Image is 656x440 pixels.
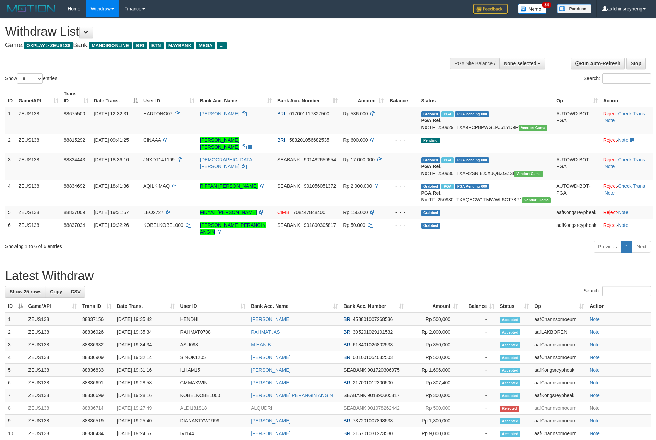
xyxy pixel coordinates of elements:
[178,300,248,313] th: User ID: activate to sort column ascending
[406,326,461,338] td: Rp 2,000,000
[178,313,248,326] td: HENDHI
[16,206,61,219] td: ZEUS138
[200,210,257,215] a: FIDYAT [PERSON_NAME]
[178,389,248,402] td: KOBELKOBEL000
[353,418,393,424] span: Copy 737201007898533 to clipboard
[114,313,178,326] td: [DATE] 19:35:42
[406,427,461,440] td: Rp 9,000,000
[461,351,497,364] td: -
[603,222,617,228] a: Reject
[94,183,129,189] span: [DATE] 18:41:36
[590,418,600,424] a: Note
[618,222,628,228] a: Note
[178,351,248,364] td: SINOK1205
[343,111,368,116] span: Rp 536.000
[141,88,197,107] th: User ID: activate to sort column ascending
[178,427,248,440] td: IVI144
[455,157,489,163] span: PGA Pending
[94,157,129,162] span: [DATE] 18:36:16
[94,210,129,215] span: [DATE] 19:31:57
[421,223,440,229] span: Grabbed
[5,415,26,427] td: 9
[64,137,85,143] span: 88815292
[5,326,26,338] td: 2
[557,4,591,13] img: panduan.png
[590,329,600,335] a: Note
[277,183,300,189] span: SEABANK
[5,240,268,250] div: Showing 1 to 6 of 6 entries
[600,153,653,180] td: · ·
[367,367,399,373] span: Copy 901720306975 to clipboard
[16,88,61,107] th: Game/API: activate to sort column ascending
[461,300,497,313] th: Balance: activate to sort column ascending
[80,326,114,338] td: 88836926
[5,206,16,219] td: 5
[500,380,520,386] span: Accepted
[304,222,336,228] span: Copy 901890305817 to clipboard
[24,42,73,49] span: OXPLAY > ZEUS138
[500,317,520,323] span: Accepted
[590,342,600,347] a: Note
[277,222,300,228] span: SEABANK
[26,415,80,427] td: ZEUS138
[178,415,248,427] td: DIANASTYW1999
[618,210,628,215] a: Note
[143,111,172,116] span: HARTONO07
[343,183,372,189] span: Rp 2.000.000
[275,88,340,107] th: Bank Acc. Number: activate to sort column ascending
[386,88,418,107] th: Balance
[16,219,61,238] td: ZEUS138
[406,338,461,351] td: Rp 350,000
[64,157,85,162] span: 88834443
[406,415,461,427] td: Rp 1,300,000
[114,300,178,313] th: Date Trans.: activate to sort column ascending
[343,393,366,398] span: SEABANK
[590,367,600,373] a: Note
[248,300,341,313] th: Bank Acc. Name: activate to sort column ascending
[554,219,600,238] td: aafKongsreypheak
[590,380,600,385] a: Note
[178,402,248,415] td: ALDI181818
[166,42,194,49] span: MAYBANK
[277,210,289,215] span: CIMB
[603,210,617,215] a: Reject
[143,183,170,189] span: AQILKIMAQ
[5,427,26,440] td: 10
[542,2,551,8] span: 34
[632,241,651,253] a: Next
[603,137,617,143] a: Reject
[532,389,587,402] td: aafKongsreypheak
[343,367,366,373] span: SEABANK
[353,316,393,322] span: Copy 458801007268536 to clipboard
[61,88,91,107] th: Trans ID: activate to sort column ascending
[200,111,239,116] a: [PERSON_NAME]
[450,58,499,69] div: PGA Site Balance /
[602,286,651,296] input: Search:
[455,184,489,189] span: PGA Pending
[251,355,290,360] a: [PERSON_NAME]
[143,157,175,162] span: JNXDT141199
[80,351,114,364] td: 88836909
[343,418,351,424] span: BRI
[251,393,333,398] a: [PERSON_NAME] PERANGIN ANGIN
[389,156,416,163] div: - - -
[114,427,178,440] td: [DATE] 19:24:57
[603,183,617,189] a: Reject
[5,42,430,49] h4: Game: Bank:
[251,316,290,322] a: [PERSON_NAME]
[5,219,16,238] td: 6
[600,107,653,134] td: · ·
[500,329,520,335] span: Accepted
[590,316,600,322] a: Note
[532,427,587,440] td: aafChannsomoeurn
[200,222,266,235] a: [PERSON_NAME] PERANGIN ANGIN
[418,107,554,134] td: TF_250929_TXA9PCP8PWGLPJ61YD9R
[26,402,80,415] td: ZEUS138
[5,73,57,84] label: Show entries
[277,137,285,143] span: BRI
[46,286,66,298] a: Copy
[114,415,178,427] td: [DATE] 19:25:40
[554,107,600,134] td: AUTOWD-BOT-PGA
[600,219,653,238] td: ·
[514,171,543,177] span: Vendor URL: https://trx31.1velocity.biz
